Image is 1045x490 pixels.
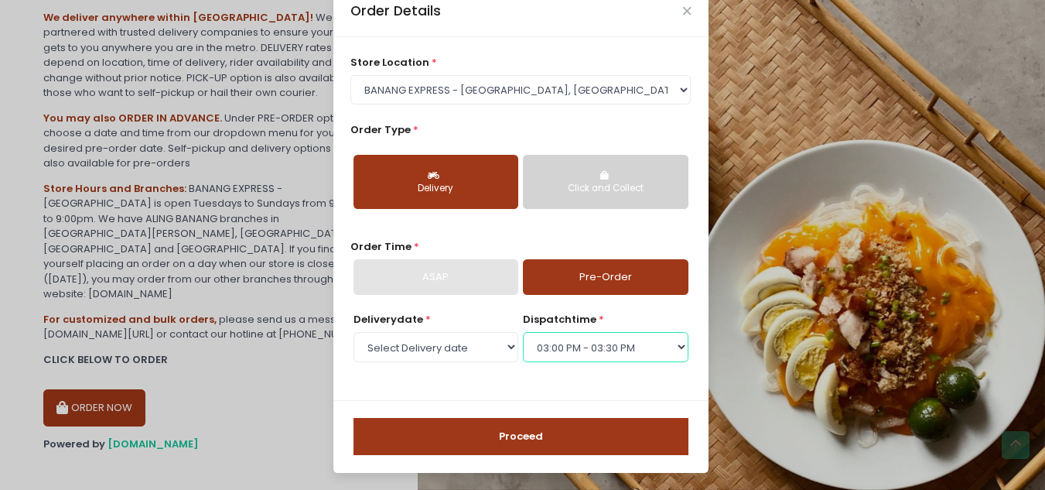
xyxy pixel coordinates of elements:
[683,7,691,15] button: Close
[350,122,411,137] span: Order Type
[523,312,596,327] span: dispatch time
[353,418,688,455] button: Proceed
[353,312,423,327] span: Delivery date
[364,182,507,196] div: Delivery
[353,155,518,209] button: Delivery
[534,182,677,196] div: Click and Collect
[350,1,441,21] div: Order Details
[523,155,688,209] button: Click and Collect
[523,259,688,295] a: Pre-Order
[350,239,412,254] span: Order Time
[350,55,429,70] span: store location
